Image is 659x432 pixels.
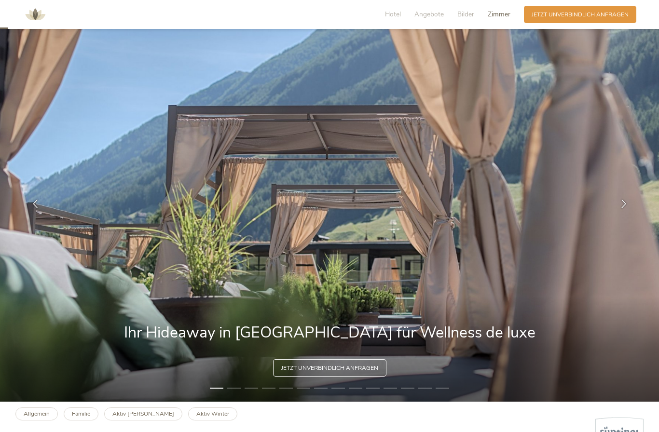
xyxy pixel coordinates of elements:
b: Aktiv Winter [196,410,229,418]
span: Hotel [385,10,401,19]
a: Allgemein [15,407,58,420]
a: Aktiv Winter [188,407,237,420]
a: Familie [64,407,98,420]
a: AMONTI & LUNARIS Wellnessresort [21,12,50,17]
span: Zimmer [488,10,510,19]
span: Jetzt unverbindlich anfragen [281,364,378,372]
span: Jetzt unverbindlich anfragen [532,11,629,19]
a: Aktiv [PERSON_NAME] [104,407,182,420]
span: Angebote [414,10,444,19]
b: Aktiv [PERSON_NAME] [112,410,174,418]
b: Familie [72,410,90,418]
span: Bilder [457,10,474,19]
b: Allgemein [24,410,50,418]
